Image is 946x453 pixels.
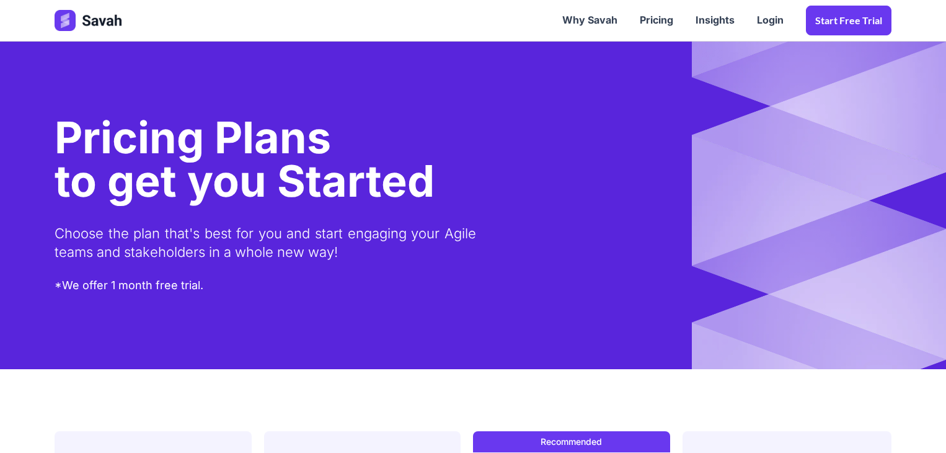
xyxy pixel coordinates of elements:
[884,393,946,453] iframe: Chat Widget
[551,1,629,40] a: Why Savah
[55,209,476,277] div: Choose the plan that's best for you and start engaging your Agile teams and stakeholders in a who...
[806,6,891,35] a: Start Free trial
[629,1,684,40] a: Pricing
[55,155,435,207] span: to get you Started
[55,110,435,166] div: Pricing Plans
[684,1,746,40] a: Insights
[746,1,795,40] a: Login
[55,277,203,295] div: *We offer 1 month free trial.
[477,435,666,449] div: Recommended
